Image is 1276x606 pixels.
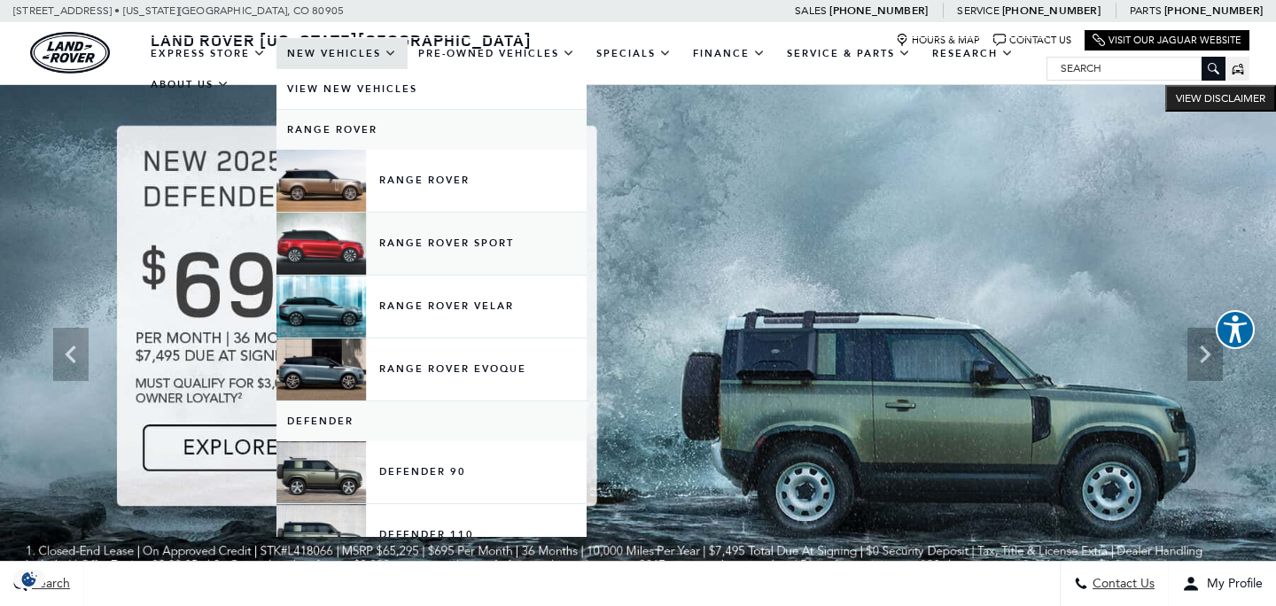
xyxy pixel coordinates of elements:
a: [STREET_ADDRESS] • [US_STATE][GEOGRAPHIC_DATA], CO 80905 [13,4,344,17]
a: [PHONE_NUMBER] [1002,4,1101,18]
a: Contact Us [993,34,1071,47]
a: EXPRESS STORE [140,38,276,69]
a: Finance [682,38,776,69]
a: About Us [140,69,240,100]
span: VIEW DISCLAIMER [1176,91,1265,105]
img: Land Rover [30,32,110,74]
a: Land Rover [US_STATE][GEOGRAPHIC_DATA] [140,29,542,50]
a: Defender 90 [276,441,587,503]
a: Range Rover Evoque [276,338,587,400]
a: Pre-Owned Vehicles [408,38,586,69]
span: Sales [795,4,827,17]
a: [PHONE_NUMBER] [829,4,928,18]
section: Click to Open Cookie Consent Modal [9,570,50,588]
nav: Main Navigation [140,38,1046,100]
a: View New Vehicles [276,69,587,109]
img: Opt-Out Icon [9,570,50,588]
a: Range Rover [276,110,587,150]
a: Range Rover Sport [276,213,587,275]
a: Specials [586,38,682,69]
input: Search [1047,58,1225,79]
a: Range Rover [276,150,587,212]
a: land-rover [30,32,110,74]
a: [PHONE_NUMBER] [1164,4,1263,18]
span: Contact Us [1088,577,1155,592]
a: New Vehicles [276,38,408,69]
span: Land Rover [US_STATE][GEOGRAPHIC_DATA] [151,29,532,50]
a: Defender [276,401,587,441]
span: Service [957,4,999,17]
button: VIEW DISCLAIMER [1165,85,1276,112]
span: My Profile [1200,577,1263,592]
span: Parts [1130,4,1162,17]
button: Explore your accessibility options [1216,310,1255,349]
div: Next [1187,328,1223,381]
a: Range Rover Velar [276,276,587,338]
a: Research [922,38,1024,69]
a: Hours & Map [896,34,980,47]
aside: Accessibility Help Desk [1216,310,1255,353]
button: Open user profile menu [1169,562,1276,606]
div: Previous [53,328,89,381]
a: Service & Parts [776,38,922,69]
a: Defender 110 [276,504,587,566]
a: Visit Our Jaguar Website [1093,34,1241,47]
